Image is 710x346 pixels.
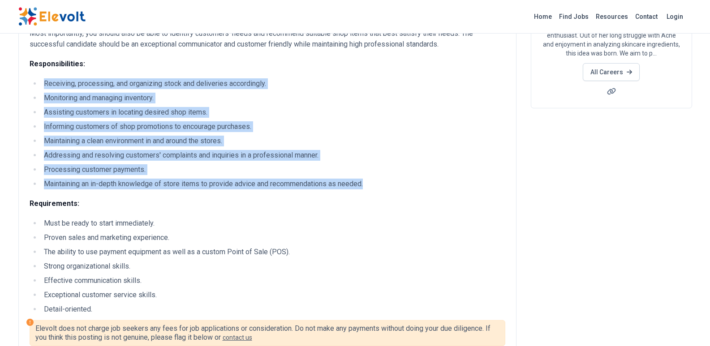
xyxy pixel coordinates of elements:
a: Login [661,8,688,26]
li: Maintaining a clean environment in and around the stores. [41,136,505,146]
img: Elevolt [18,7,86,26]
li: Maintaining an in-depth knowledge of store items to provide advice and recommendations as needed. [41,179,505,189]
li: Must be ready to start immediately. [41,218,505,229]
li: Effective communication skills. [41,275,505,286]
a: Home [530,9,555,24]
li: Processing customer payments. [41,164,505,175]
p: Dreamskinhaven was founded in [DATE] by [PERSON_NAME] who's a passionate skincare enthusiast. Out... [542,13,681,58]
li: Exceptional customer service skills. [41,290,505,300]
li: The ability to use payment equipment as well as a custom Point of Sale (POS). [41,247,505,257]
strong: Responsibilities: [30,60,85,68]
a: Contact [632,9,661,24]
li: Monitoring and managing inventory. [41,93,505,103]
li: Addressing and resolving customers' complaints and inquiries in a professional manner. [41,150,505,161]
li: Assisting customers in locating desired shop items. [41,107,505,118]
li: Proven sales and marketing experience. [41,232,505,243]
strong: Requirements: [30,199,79,208]
li: Receiving, processing, and organizing stock and deliveries accordingly. [41,78,505,89]
li: Strong organizational skills. [41,261,505,272]
a: Find Jobs [555,9,592,24]
a: Resources [592,9,632,24]
a: All Careers [583,63,640,81]
p: Most importantly, you should also be able to identify customers' needs and recommend suitable sho... [30,28,505,50]
p: Elevolt does not charge job seekers any fees for job applications or consideration. Do not make a... [35,324,499,342]
li: Detail-oriented. [41,304,505,315]
li: Informing customers of shop promotions to encourage purchases. [41,121,505,132]
a: contact us [223,334,252,341]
